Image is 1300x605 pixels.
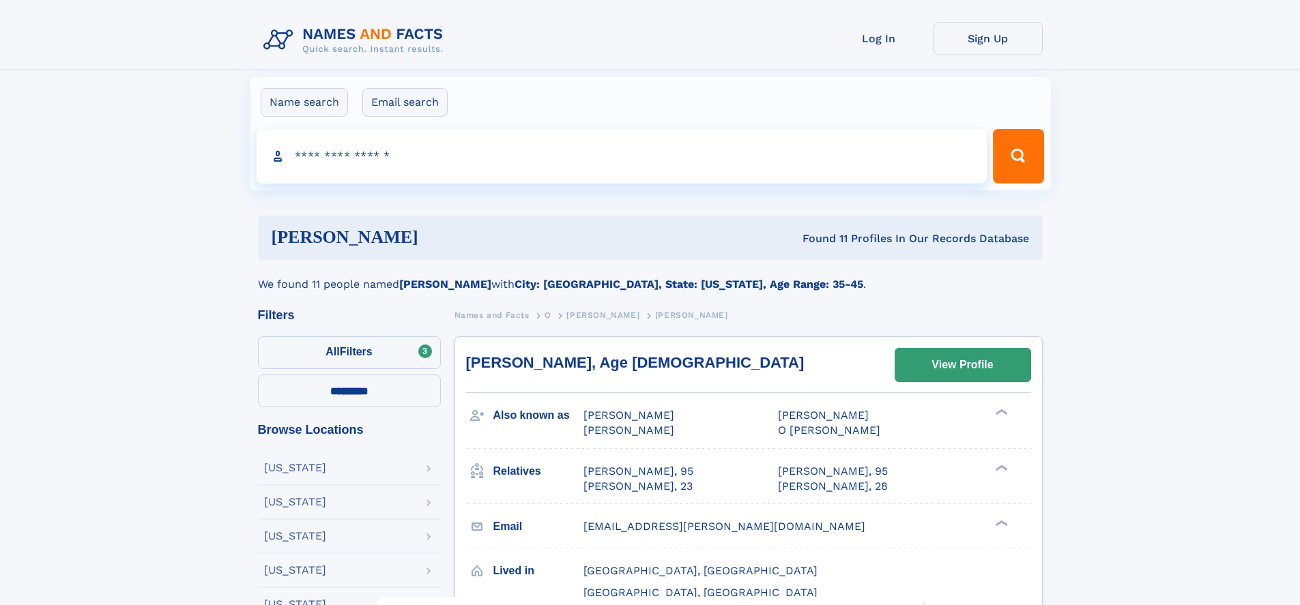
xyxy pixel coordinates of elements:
[515,278,863,291] b: City: [GEOGRAPHIC_DATA], State: [US_STATE], Age Range: 35-45
[992,463,1009,472] div: ❯
[583,424,674,437] span: [PERSON_NAME]
[466,354,805,371] a: [PERSON_NAME], Age [DEMOGRAPHIC_DATA]
[934,22,1043,55] a: Sign Up
[545,310,551,320] span: O
[583,464,693,479] a: [PERSON_NAME], 95
[610,231,1028,246] div: Found 11 Profiles In Our Records Database
[778,479,888,494] a: [PERSON_NAME], 28
[399,278,491,291] b: [PERSON_NAME]
[257,129,987,183] input: search input
[931,349,993,381] div: View Profile
[258,309,441,321] div: Filters
[583,520,865,533] span: [EMAIL_ADDRESS][PERSON_NAME][DOMAIN_NAME]
[545,306,551,323] a: O
[778,409,869,422] span: [PERSON_NAME]
[493,515,583,538] h3: Email
[993,129,1043,183] button: Search Button
[778,464,888,479] a: [PERSON_NAME], 95
[258,260,1043,293] div: We found 11 people named with .
[264,531,326,542] div: [US_STATE]
[258,424,441,436] div: Browse Locations
[493,559,583,582] h3: Lived in
[362,88,448,117] label: Email search
[264,497,326,507] div: [US_STATE]
[264,565,326,576] div: [US_STATE]
[326,346,339,357] span: All
[258,336,441,369] label: Filters
[583,409,674,422] span: [PERSON_NAME]
[566,306,639,323] a: [PERSON_NAME]
[583,586,818,599] span: [GEOGRAPHIC_DATA], [GEOGRAPHIC_DATA]
[583,479,693,494] a: [PERSON_NAME], 23
[895,349,1030,381] a: View Profile
[264,462,326,473] div: [US_STATE]
[583,564,818,577] span: [GEOGRAPHIC_DATA], [GEOGRAPHIC_DATA]
[493,460,583,483] h3: Relatives
[566,310,639,320] span: [PERSON_NAME]
[272,229,611,246] h1: [PERSON_NAME]
[992,408,1009,417] div: ❯
[493,404,583,427] h3: Also known as
[824,22,934,55] a: Log In
[992,518,1009,527] div: ❯
[778,424,880,437] span: O [PERSON_NAME]
[655,310,728,320] span: [PERSON_NAME]
[258,22,454,59] img: Logo Names and Facts
[261,88,348,117] label: Name search
[454,306,530,323] a: Names and Facts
